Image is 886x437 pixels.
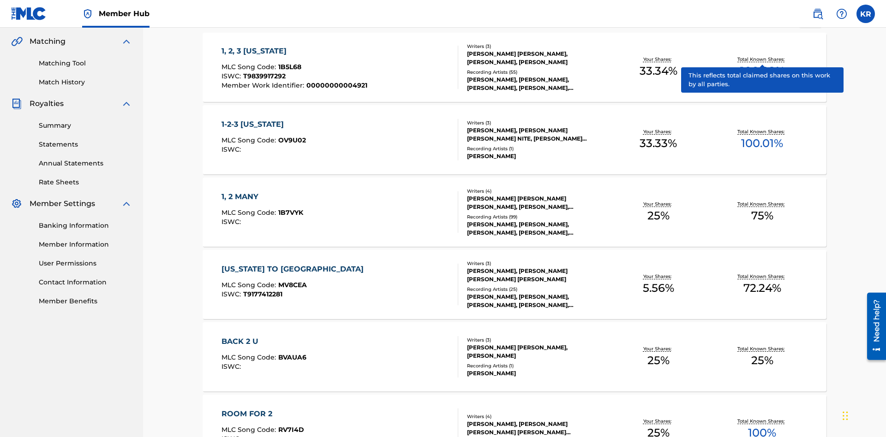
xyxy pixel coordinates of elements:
[221,63,278,71] span: MLC Song Code :
[467,145,606,152] div: Recording Artists ( 1 )
[39,177,132,187] a: Rate Sheets
[467,69,606,76] div: Recording Artists ( 55 )
[39,259,132,268] a: User Permissions
[643,273,674,280] p: Your Shares:
[221,119,306,130] div: 1-2-3 [US_STATE]
[467,267,606,283] div: [PERSON_NAME], [PERSON_NAME] [PERSON_NAME] [PERSON_NAME]
[221,218,243,226] span: ISWC :
[203,322,826,391] a: BACK 2 UMLC Song Code:BVAUA6ISWC:Writers (3)[PERSON_NAME] [PERSON_NAME], [PERSON_NAME]Recording A...
[467,369,606,378] div: [PERSON_NAME]
[278,63,301,71] span: 1B5L68
[221,46,367,57] div: 1, 2, 3 [US_STATE]
[751,207,773,224] span: 75 %
[221,191,303,202] div: 1, 2 MANY
[243,72,286,80] span: T9839917292
[221,208,278,217] span: MLC Song Code :
[741,135,783,152] span: 100.01 %
[221,136,278,144] span: MLC Song Code :
[306,81,367,89] span: 00000000004921
[221,81,306,89] span: Member Work Identifier :
[643,201,674,207] p: Your Shares:
[467,286,606,293] div: Recording Artists ( 25 )
[278,281,307,289] span: MV8CEA
[39,221,132,230] a: Banking Information
[467,76,606,92] div: [PERSON_NAME], [PERSON_NAME], [PERSON_NAME], [PERSON_NAME], [PERSON_NAME], [PERSON_NAME], [PERSON...
[643,128,674,135] p: Your Shares:
[860,289,886,365] iframe: Resource Center
[808,5,827,23] a: Public Search
[243,290,282,298] span: T9177412281
[30,198,95,209] span: Member Settings
[467,195,606,211] div: [PERSON_NAME] [PERSON_NAME] [PERSON_NAME], [PERSON_NAME], [PERSON_NAME]
[82,8,93,19] img: Top Rightsholder
[647,207,670,224] span: 25 %
[737,56,787,63] p: Total Known Shares:
[467,337,606,343] div: Writers ( 3 )
[643,56,674,63] p: Your Shares:
[737,273,787,280] p: Total Known Shares:
[840,393,886,437] iframe: Chat Widget
[467,420,606,437] div: [PERSON_NAME], [PERSON_NAME] [PERSON_NAME] [PERSON_NAME] LINDBRANDT, [PERSON_NAME]
[221,408,304,419] div: ROOM FOR 2
[11,36,23,47] img: Matching
[39,159,132,168] a: Annual Statements
[121,98,132,109] img: expand
[640,135,677,152] span: 33.33 %
[836,8,847,19] img: help
[278,353,306,361] span: BVAUA6
[467,50,606,66] div: [PERSON_NAME] [PERSON_NAME], [PERSON_NAME], [PERSON_NAME]
[11,7,47,20] img: MLC Logo
[737,418,787,425] p: Total Known Shares:
[737,128,787,135] p: Total Known Shares:
[221,72,243,80] span: ISWC :
[39,59,132,68] a: Matching Tool
[221,264,368,275] div: [US_STATE] TO [GEOGRAPHIC_DATA]
[843,402,848,430] div: Drag
[221,353,278,361] span: MLC Song Code :
[221,145,243,154] span: ISWC :
[278,425,304,434] span: RV7I4D
[737,345,787,352] p: Total Known Shares:
[467,213,606,220] div: Recording Artists ( 99 )
[121,36,132,47] img: expand
[11,98,22,109] img: Royalties
[467,152,606,160] div: [PERSON_NAME]
[467,293,606,309] div: [PERSON_NAME], [PERSON_NAME], [PERSON_NAME], [PERSON_NAME], [PERSON_NAME], [PERSON_NAME]
[221,336,306,347] div: BACK 2 U
[203,33,826,102] a: 1, 2, 3 [US_STATE]MLC Song Code:1B5L68ISWC:T9839917292Member Work Identifier:00000000004921Writer...
[643,345,674,352] p: Your Shares:
[467,188,606,195] div: Writers ( 4 )
[278,136,306,144] span: OV9U02
[643,418,674,425] p: Your Shares:
[467,362,606,369] div: Recording Artists ( 1 )
[39,140,132,149] a: Statements
[740,63,784,79] span: 100.02 %
[30,98,64,109] span: Royalties
[221,425,278,434] span: MLC Song Code :
[39,121,132,130] a: Summary
[278,208,303,217] span: 1B7VYK
[99,8,150,19] span: Member Hub
[203,250,826,319] a: [US_STATE] TO [GEOGRAPHIC_DATA]MLC Song Code:MV8CEAISWC:T9177412281Writers (3)[PERSON_NAME], [PER...
[30,36,66,47] span: Matching
[467,220,606,237] div: [PERSON_NAME], [PERSON_NAME], [PERSON_NAME], [PERSON_NAME], [PERSON_NAME], [PERSON_NAME], [PERSON...
[467,126,606,143] div: [PERSON_NAME], [PERSON_NAME] [PERSON_NAME] NITE, [PERSON_NAME] [PERSON_NAME]
[812,8,823,19] img: search
[39,278,132,287] a: Contact Information
[467,43,606,50] div: Writers ( 3 )
[640,63,677,79] span: 33.34 %
[221,290,243,298] span: ISWC :
[221,362,243,371] span: ISWC :
[743,280,781,296] span: 72.24 %
[856,5,875,23] div: User Menu
[467,413,606,420] div: Writers ( 4 )
[751,352,773,369] span: 25 %
[221,281,278,289] span: MLC Song Code :
[467,260,606,267] div: Writers ( 3 )
[39,77,132,87] a: Match History
[203,105,826,174] a: 1-2-3 [US_STATE]MLC Song Code:OV9U02ISWC:Writers (3)[PERSON_NAME], [PERSON_NAME] [PERSON_NAME] NI...
[39,296,132,306] a: Member Benefits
